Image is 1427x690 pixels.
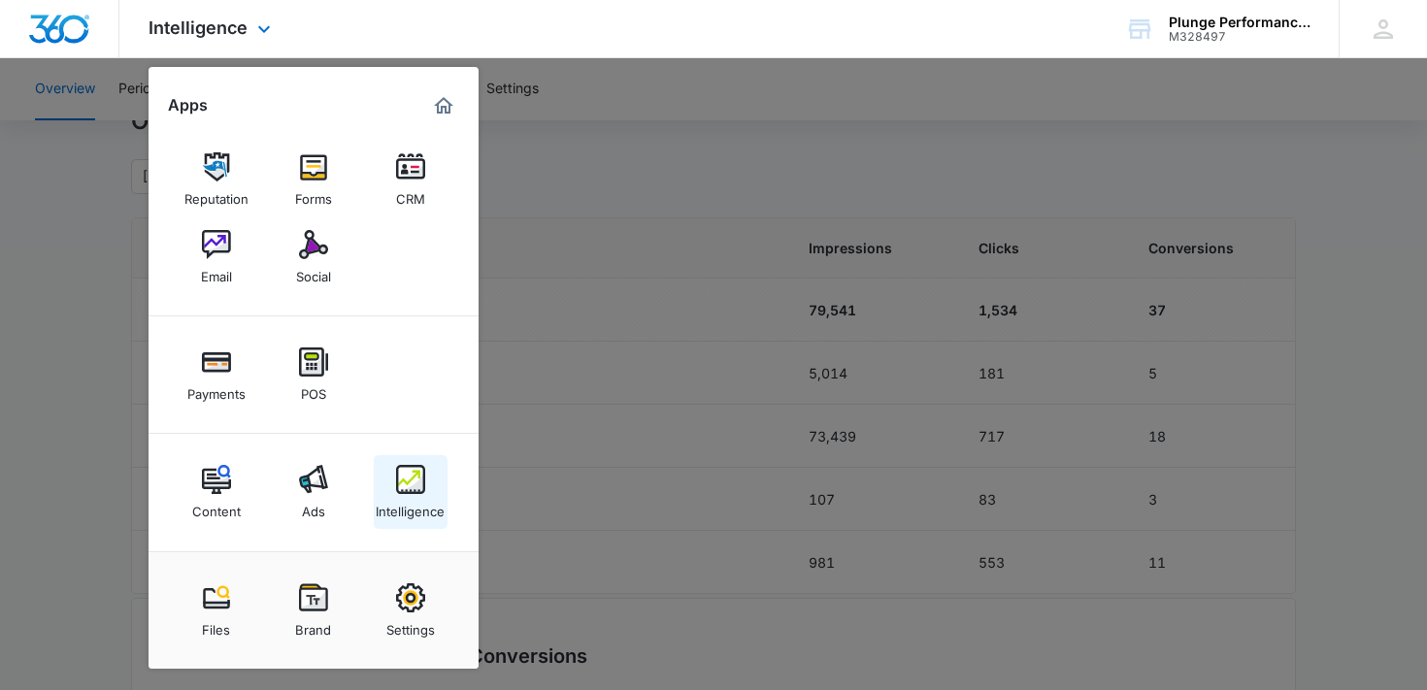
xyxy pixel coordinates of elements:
[374,455,448,529] a: Intelligence
[428,90,459,121] a: Marketing 360® Dashboard
[187,377,246,402] div: Payments
[168,96,208,115] h2: Apps
[295,181,332,207] div: Forms
[201,259,232,284] div: Email
[374,143,448,216] a: CRM
[149,17,248,38] span: Intelligence
[296,259,331,284] div: Social
[1169,30,1311,44] div: account id
[1169,15,1311,30] div: account name
[192,494,241,519] div: Content
[277,455,350,529] a: Ads
[376,494,445,519] div: Intelligence
[180,455,253,529] a: Content
[277,143,350,216] a: Forms
[295,612,331,638] div: Brand
[180,220,253,294] a: Email
[180,143,253,216] a: Reputation
[184,181,249,207] div: Reputation
[396,181,425,207] div: CRM
[277,220,350,294] a: Social
[302,494,325,519] div: Ads
[277,338,350,411] a: POS
[180,574,253,647] a: Files
[374,574,448,647] a: Settings
[202,612,230,638] div: Files
[301,377,326,402] div: POS
[277,574,350,647] a: Brand
[386,612,435,638] div: Settings
[180,338,253,411] a: Payments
